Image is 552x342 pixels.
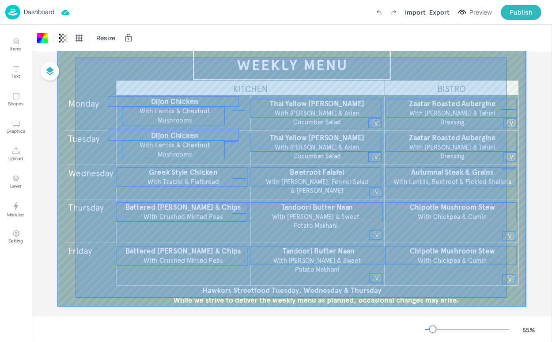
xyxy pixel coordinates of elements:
img: logo-86c26b7e.jpg [5,5,20,19]
label: Undo (Ctrl + Z) [371,5,386,20]
p: Dashboard [24,9,54,15]
div: Import [405,8,426,17]
label: Redo (Ctrl + Y) [386,5,401,20]
div: Export [429,8,450,17]
div: Preview [469,8,492,17]
span: With Lentils, Beetroot & Pickled Shallots [393,178,511,186]
button: Publish [501,5,541,20]
span: Resize [95,33,117,42]
div: Publish [510,8,533,17]
button: Preview [453,6,497,19]
div: 55 % [518,325,540,334]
